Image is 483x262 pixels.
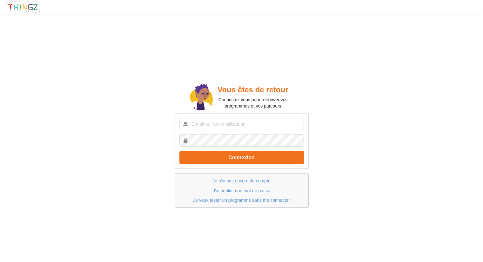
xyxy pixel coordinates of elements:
[213,96,293,109] p: Connectez vous pour retrouver vos programmes et vos parcours
[190,84,213,112] img: doc.svg
[212,178,270,183] a: Je n'ai pas encore de compte
[179,151,304,164] button: Connexion
[179,118,304,130] input: E-mail ou Nom d'utilisateur
[193,198,290,203] a: Je veux tester un programme sans me connecter
[6,1,40,13] img: thingz_logo.png
[213,85,293,95] h2: Vous êtes de retour
[213,188,270,193] a: J'ai oublié mon mot de passe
